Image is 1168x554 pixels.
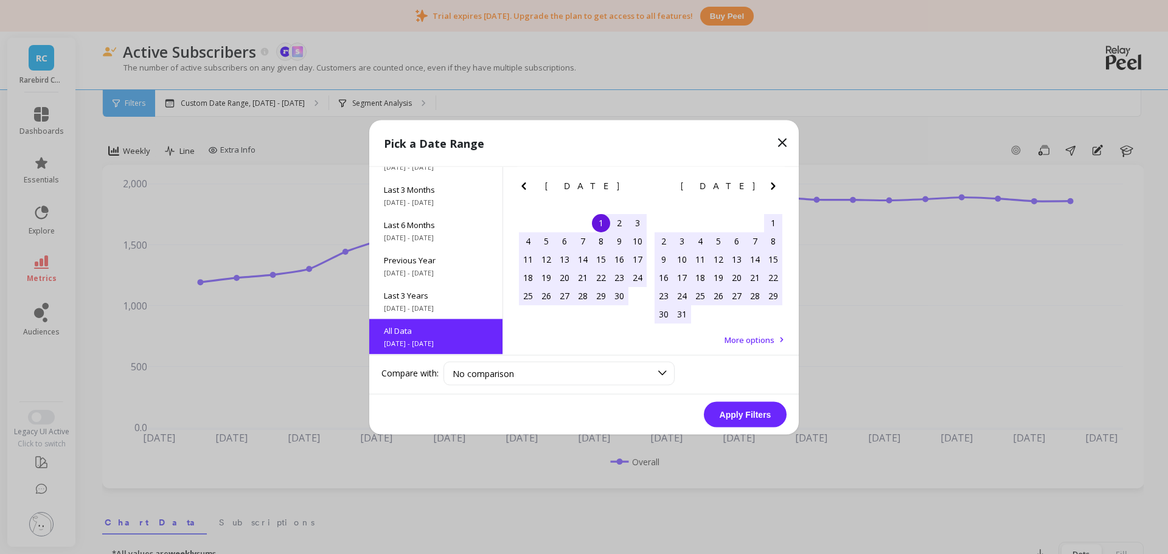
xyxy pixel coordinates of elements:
div: Choose Wednesday, July 12th, 2017 [709,250,728,268]
span: Last 3 Months [384,184,488,195]
div: Choose Sunday, June 25th, 2017 [519,286,537,305]
div: Choose Thursday, July 13th, 2017 [728,250,746,268]
div: Choose Thursday, June 22nd, 2017 [592,268,610,286]
button: Previous Month [652,178,672,198]
div: Choose Sunday, June 11th, 2017 [519,250,537,268]
div: Choose Monday, July 31st, 2017 [673,305,691,323]
div: Choose Sunday, July 9th, 2017 [655,250,673,268]
div: Choose Monday, June 12th, 2017 [537,250,555,268]
span: Last 3 Years [384,289,488,300]
div: Choose Friday, July 7th, 2017 [746,232,764,250]
div: Choose Monday, July 24th, 2017 [673,286,691,305]
div: Choose Sunday, July 23rd, 2017 [655,286,673,305]
div: Choose Tuesday, June 6th, 2017 [555,232,574,250]
div: Choose Tuesday, July 4th, 2017 [691,232,709,250]
div: Choose Wednesday, July 5th, 2017 [709,232,728,250]
div: Choose Saturday, July 29th, 2017 [764,286,782,305]
div: Choose Saturday, June 24th, 2017 [628,268,647,286]
div: Choose Wednesday, June 21st, 2017 [574,268,592,286]
div: Choose Tuesday, June 13th, 2017 [555,250,574,268]
span: All Data [384,325,488,336]
div: Choose Tuesday, July 11th, 2017 [691,250,709,268]
button: Previous Month [516,178,536,198]
span: More options [725,334,774,345]
button: Next Month [630,178,650,198]
div: Choose Thursday, June 29th, 2017 [592,286,610,305]
div: Choose Friday, June 9th, 2017 [610,232,628,250]
span: [DATE] [681,181,757,190]
div: Choose Wednesday, June 14th, 2017 [574,250,592,268]
div: Choose Friday, July 28th, 2017 [746,286,764,305]
div: Choose Saturday, June 3rd, 2017 [628,213,647,232]
div: Choose Tuesday, June 20th, 2017 [555,268,574,286]
div: month 2017-07 [655,213,782,323]
div: Choose Sunday, July 16th, 2017 [655,268,673,286]
div: Choose Monday, July 10th, 2017 [673,250,691,268]
div: Choose Wednesday, July 26th, 2017 [709,286,728,305]
div: Choose Monday, July 3rd, 2017 [673,232,691,250]
div: Choose Tuesday, July 18th, 2017 [691,268,709,286]
div: Choose Tuesday, July 25th, 2017 [691,286,709,305]
span: [DATE] - [DATE] [384,162,488,171]
div: Choose Sunday, July 30th, 2017 [655,305,673,323]
div: Choose Friday, June 16th, 2017 [610,250,628,268]
div: Choose Friday, July 14th, 2017 [746,250,764,268]
div: Choose Saturday, July 22nd, 2017 [764,268,782,286]
div: Choose Wednesday, June 7th, 2017 [574,232,592,250]
div: Choose Friday, July 21st, 2017 [746,268,764,286]
div: Choose Sunday, June 4th, 2017 [519,232,537,250]
div: Choose Saturday, July 15th, 2017 [764,250,782,268]
div: Choose Saturday, July 1st, 2017 [764,213,782,232]
div: Choose Thursday, June 15th, 2017 [592,250,610,268]
span: No comparison [453,367,514,379]
div: Choose Thursday, July 27th, 2017 [728,286,746,305]
div: Choose Thursday, July 20th, 2017 [728,268,746,286]
span: [DATE] - [DATE] [384,303,488,313]
span: [DATE] [545,181,621,190]
div: Choose Friday, June 30th, 2017 [610,286,628,305]
span: [DATE] - [DATE] [384,268,488,277]
div: Choose Monday, July 17th, 2017 [673,268,691,286]
div: Choose Thursday, June 1st, 2017 [592,213,610,232]
span: Previous Year [384,254,488,265]
div: Choose Sunday, June 18th, 2017 [519,268,537,286]
button: Apply Filters [704,401,787,427]
span: Last 6 Months [384,219,488,230]
div: Choose Tuesday, June 27th, 2017 [555,286,574,305]
div: Choose Friday, June 23rd, 2017 [610,268,628,286]
div: Choose Wednesday, June 28th, 2017 [574,286,592,305]
div: Choose Monday, June 5th, 2017 [537,232,555,250]
div: Choose Saturday, June 10th, 2017 [628,232,647,250]
div: Choose Thursday, July 6th, 2017 [728,232,746,250]
p: Pick a Date Range [384,134,484,151]
div: Choose Saturday, June 17th, 2017 [628,250,647,268]
div: Choose Thursday, June 8th, 2017 [592,232,610,250]
div: Choose Saturday, July 8th, 2017 [764,232,782,250]
span: [DATE] - [DATE] [384,338,488,348]
div: Choose Monday, June 19th, 2017 [537,268,555,286]
span: [DATE] - [DATE] [384,232,488,242]
button: Next Month [766,178,785,198]
div: Choose Wednesday, July 19th, 2017 [709,268,728,286]
span: [DATE] - [DATE] [384,197,488,207]
div: Choose Sunday, July 2nd, 2017 [655,232,673,250]
div: Choose Monday, June 26th, 2017 [537,286,555,305]
div: Choose Friday, June 2nd, 2017 [610,213,628,232]
label: Compare with: [381,367,439,379]
div: month 2017-06 [519,213,647,305]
